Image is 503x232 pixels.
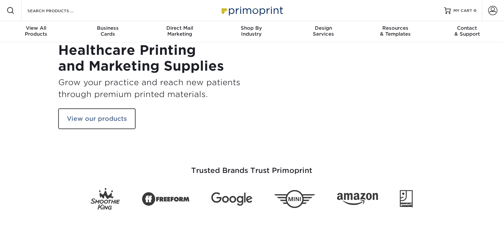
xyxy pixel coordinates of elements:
[359,21,431,42] a: Resources& Templates
[211,192,252,206] img: Google
[72,25,144,37] div: Cards
[72,21,144,42] a: BusinessCards
[400,190,413,208] img: Goodwill
[27,7,91,15] input: SEARCH PRODUCTS.....
[431,21,503,42] a: Contact& Support
[219,3,285,17] img: Primoprint
[144,21,216,42] a: Direct MailMarketing
[58,77,247,100] h3: Grow your practice and reach new patients through premium printed materials.
[91,188,120,210] img: Smoothie King
[359,25,431,37] div: & Templates
[274,190,315,208] img: Mini
[216,25,287,37] div: Industry
[453,8,472,14] span: MY CART
[337,193,378,205] img: Amazon
[58,108,136,129] a: View our products
[431,25,503,37] div: & Support
[142,188,189,210] img: Freeform
[287,21,359,42] a: DesignServices
[216,25,287,31] span: Shop By
[216,21,287,42] a: Shop ByIndustry
[58,42,247,74] h1: Healthcare Printing and Marketing Supplies
[144,25,216,31] span: Direct Mail
[287,25,359,31] span: Design
[431,25,503,31] span: Contact
[58,150,445,183] h3: Trusted Brands Trust Primoprint
[359,25,431,31] span: Resources
[474,8,477,13] span: 0
[287,25,359,37] div: Services
[144,25,216,37] div: Marketing
[72,25,144,31] span: Business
